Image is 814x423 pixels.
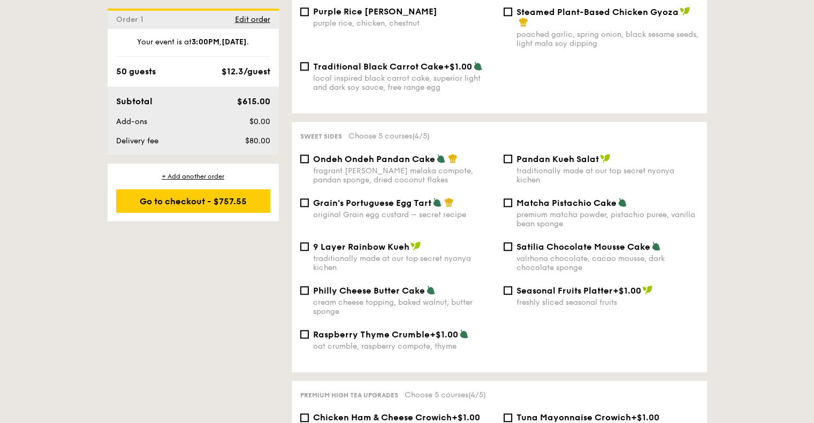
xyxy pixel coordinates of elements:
[313,286,425,296] span: Philly Cheese Butter Cake
[313,329,430,340] span: Raspberry Thyme Crumble
[516,298,698,307] div: freshly sliced seasonal fruits
[444,61,472,72] span: +$1.00
[459,329,469,339] img: icon-vegetarian.fe4039eb.svg
[504,242,512,251] input: Satilia Chocolate Mousse Cakevalrhona chocolate, cacao mousse, dark chocolate sponge
[516,412,631,422] span: Tuna Mayonnaise Crowich
[300,198,309,207] input: Grain's Portuguese Egg Tartoriginal Grain egg custard – secret recipe
[430,329,458,340] span: +$1.00
[432,197,442,207] img: icon-vegetarian.fe4039eb.svg
[516,286,613,296] span: Seasonal Fruits Platter
[504,286,512,295] input: Seasonal Fruits Platter+$1.00freshly sliced seasonal fruits
[237,96,270,106] span: $615.00
[473,61,483,71] img: icon-vegetarian.fe4039eb.svg
[313,298,495,316] div: cream cheese topping, baked walnut, butter sponge
[516,166,698,184] div: traditionally made at our top secret nyonya kichen
[313,412,452,422] span: Chicken Ham & Cheese Crowich
[116,189,270,213] div: Go to checkout - $757.55
[222,65,270,78] div: $12.3/guest
[504,155,512,163] input: Pandan Kueh Salattraditionally made at our top secret nyonya kichen
[452,412,480,422] span: +$1.00
[116,172,270,181] div: + Add another order
[300,7,309,16] input: Purple Rice [PERSON_NAME]purple rice, chicken, chestnut
[300,391,398,399] span: Premium high tea upgrades
[300,242,309,251] input: 9 Layer Rainbow Kuehtraditionally made at our top secret nyonya kichen
[631,412,659,422] span: +$1.00
[426,285,436,295] img: icon-vegetarian.fe4039eb.svg
[313,342,495,351] div: oat crumble, raspberry compote, thyme
[516,154,599,164] span: Pandan Kueh Salat
[313,74,495,92] div: local inspired black carrot cake, superior light and dark soy sauce, free range egg
[222,37,247,47] strong: [DATE]
[504,413,512,422] input: Tuna Mayonnaise Crowich+$1.00croissant, tuna, [PERSON_NAME] dressing, gherkin
[249,117,270,126] span: $0.00
[313,61,444,72] span: Traditional Black Carrot Cake
[116,15,148,24] span: Order 1
[618,197,627,207] img: icon-vegetarian.fe4039eb.svg
[516,30,698,48] div: poached garlic, spring onion, black sesame seeds, light mala soy dipping
[516,7,679,17] span: Steamed Plant-Based Chicken Gyoza
[516,210,698,228] div: premium matcha powder, pistachio puree, vanilla bean sponge
[313,254,495,272] div: traditionally made at our top secret nyonya kichen
[436,153,446,163] img: icon-vegetarian.fe4039eb.svg
[313,6,437,17] span: Purple Rice [PERSON_NAME]
[613,286,641,296] span: +$1.00
[116,37,270,57] div: Your event is at , .
[410,241,421,251] img: icon-vegan.f8ff3823.svg
[405,390,486,399] span: Choose 5 courses
[313,19,495,28] div: purple rice, chicken, chestnut
[313,198,431,208] span: Grain's Portuguese Egg Tart
[245,136,270,145] span: $80.00
[448,153,458,163] img: icon-chef-hat.a58ddaea.svg
[642,285,653,295] img: icon-vegan.f8ff3823.svg
[313,166,495,184] div: fragrant [PERSON_NAME] melaka compote, pandan sponge, dried coconut flakes
[313,210,495,219] div: original Grain egg custard – secret recipe
[516,254,698,272] div: valrhona chocolate, cacao mousse, dark chocolate sponge
[468,390,486,399] span: (4/5)
[516,242,650,252] span: Satilia Chocolate Mousse Cake
[300,155,309,163] input: Ondeh Ondeh Pandan Cakefragrant [PERSON_NAME] melaka compote, pandan sponge, dried coconut flakes
[300,413,309,422] input: Chicken Ham & Cheese Crowich+$1.00croissant, chicken ham, twin sliced cheese
[192,37,219,47] strong: 3:00PM
[300,286,309,295] input: Philly Cheese Butter Cakecream cheese topping, baked walnut, butter sponge
[504,198,512,207] input: Matcha Pistachio Cakepremium matcha powder, pistachio puree, vanilla bean sponge
[116,96,153,106] span: Subtotal
[116,117,147,126] span: Add-ons
[680,6,690,16] img: icon-vegan.f8ff3823.svg
[300,133,342,140] span: Sweet sides
[412,132,430,141] span: (4/5)
[600,153,611,163] img: icon-vegan.f8ff3823.svg
[300,330,309,339] input: Raspberry Thyme Crumble+$1.00oat crumble, raspberry compote, thyme
[313,154,435,164] span: Ondeh Ondeh Pandan Cake
[235,15,270,24] span: Edit order
[348,132,430,141] span: Choose 5 courses
[116,65,156,78] div: 50 guests
[300,62,309,71] input: Traditional Black Carrot Cake+$1.00local inspired black carrot cake, superior light and dark soy ...
[651,241,661,251] img: icon-vegetarian.fe4039eb.svg
[516,198,617,208] span: Matcha Pistachio Cake
[444,197,454,207] img: icon-chef-hat.a58ddaea.svg
[116,136,158,145] span: Delivery fee
[313,242,409,252] span: 9 Layer Rainbow Kueh
[504,7,512,16] input: Steamed Plant-Based Chicken Gyozapoached garlic, spring onion, black sesame seeds, light mala soy...
[519,17,528,27] img: icon-chef-hat.a58ddaea.svg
